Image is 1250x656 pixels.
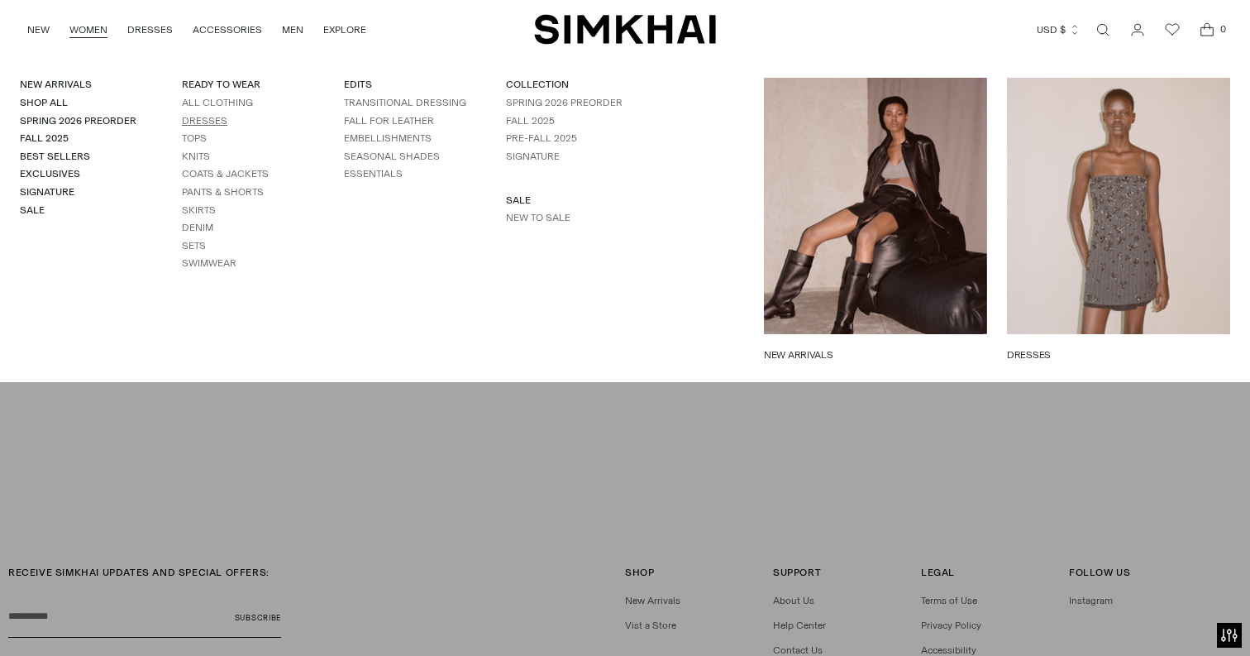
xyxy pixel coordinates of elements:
[534,13,716,45] a: SIMKHAI
[1121,13,1154,46] a: Go to the account page
[1215,22,1230,36] span: 0
[69,12,107,48] a: WOMEN
[193,12,262,48] a: ACCESSORIES
[27,12,50,48] a: NEW
[127,12,173,48] a: DRESSES
[282,12,303,48] a: MEN
[1086,13,1119,46] a: Open search modal
[1190,13,1224,46] a: Open cart modal
[323,12,366,48] a: EXPLORE
[1156,13,1189,46] a: Wishlist
[1037,12,1081,48] button: USD $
